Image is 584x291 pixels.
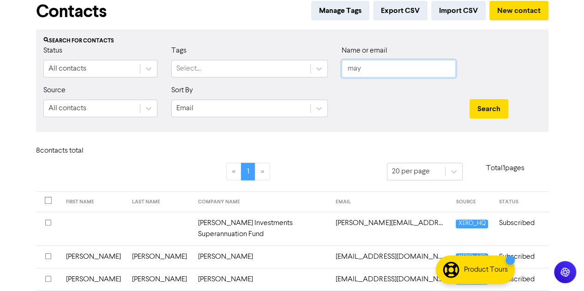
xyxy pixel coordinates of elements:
[171,85,193,96] label: Sort By
[48,103,86,114] div: All contacts
[193,268,331,291] td: [PERSON_NAME]
[60,192,126,212] th: FIRST NAME
[470,99,508,119] button: Search
[36,1,107,22] h1: Contacts
[126,245,193,268] td: [PERSON_NAME]
[494,245,548,268] td: Subscribed
[176,63,201,74] div: Select...
[48,63,86,74] div: All contacts
[193,245,331,268] td: [PERSON_NAME]
[60,268,126,291] td: [PERSON_NAME]
[431,1,486,20] button: Import CSV
[538,247,584,291] iframe: Chat Widget
[494,212,548,245] td: Subscribed
[36,147,110,155] h6: 8 contact s total
[311,1,369,20] button: Manage Tags
[489,1,548,20] button: New contact
[494,268,548,291] td: Subscribed
[193,192,331,212] th: COMPANY NAME
[494,192,548,212] th: STATUS
[126,192,193,212] th: LAST NAME
[330,192,450,212] th: EMAIL
[342,45,387,56] label: Name or email
[450,192,493,212] th: SOURCE
[463,163,548,174] p: Total 1 pages
[43,85,66,96] label: Source
[330,245,450,268] td: jamieross193@gmail.com
[176,103,193,114] div: Email
[193,212,331,245] td: [PERSON_NAME] Investments Superannuation Fund
[60,245,126,268] td: [PERSON_NAME]
[43,45,62,56] label: Status
[456,220,488,228] span: XERO_HQ
[373,1,427,20] button: Export CSV
[456,253,488,262] span: XERO_HQ
[392,166,430,177] div: 20 per page
[330,268,450,291] td: jdobson@linearossa.com.au
[126,268,193,291] td: [PERSON_NAME]
[43,37,541,45] div: Search for contacts
[171,45,187,56] label: Tags
[330,212,450,245] td: alex.ross@tkhsgroup.com
[241,163,255,180] a: Page 1 is your current page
